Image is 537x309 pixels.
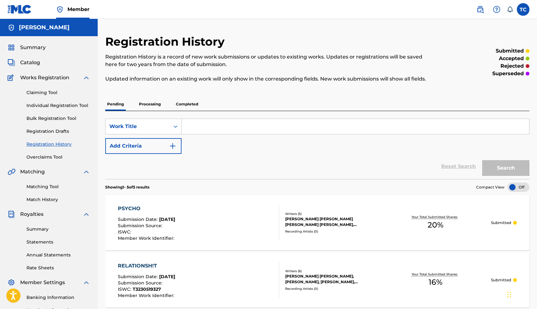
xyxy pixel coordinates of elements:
[83,74,90,81] img: expand
[285,269,380,273] div: Writers ( 6 )
[412,215,459,219] p: Your Total Submitted Shares:
[8,24,15,31] img: Accounts
[499,55,524,62] p: accepted
[105,75,432,83] p: Updated information on an existing work will only show in the corresponding fields. New work subm...
[8,44,46,51] a: SummarySummary
[26,154,90,160] a: Overclaims Tool
[507,285,511,304] div: Drag
[20,74,69,81] span: Works Registration
[83,279,90,286] img: expand
[159,216,175,222] span: [DATE]
[26,141,90,148] a: Registration History
[491,277,511,283] p: Submitted
[26,265,90,271] a: Rate Sheets
[105,195,529,250] a: PSYCHOSubmission Date:[DATE]Submission Source:ISWC:Member Work Identifier:Writers (5)[PERSON_NAME...
[507,6,513,13] div: Notifications
[118,229,133,235] span: ISWC :
[20,279,65,286] span: Member Settings
[8,59,40,66] a: CatalogCatalog
[285,273,380,285] div: [PERSON_NAME] [PERSON_NAME], [PERSON_NAME], [PERSON_NAME], [PERSON_NAME], [PERSON_NAME], [PERSON_...
[26,183,90,190] a: Matching Tool
[26,252,90,258] a: Annual Statements
[118,280,164,286] span: Submission Source :
[133,286,161,292] span: T3230519327
[8,44,15,51] img: Summary
[20,44,46,51] span: Summary
[105,98,126,111] p: Pending
[118,293,176,298] span: Member Work Identifier :
[20,211,43,218] span: Royalties
[491,220,511,226] p: Submitted
[8,211,15,218] img: Royalties
[476,184,505,190] span: Compact View
[517,3,529,16] div: User Menu
[474,3,487,16] a: Public Search
[118,262,176,270] div: RELATIONSH!T
[118,216,159,222] span: Submission Date :
[159,274,175,279] span: [DATE]
[285,286,380,291] div: Recording Artists ( 0 )
[105,184,149,190] p: Showing 1 - 5 of 5 results
[56,6,64,13] img: Top Rightsholder
[105,252,529,307] a: RELATIONSH!TSubmission Date:[DATE]Submission Source:ISWC:T3230519327Member Work Identifier:Writer...
[105,53,432,68] p: Registration History is a record of new work submissions or updates to existing works. Updates or...
[26,102,90,109] a: Individual Registration Tool
[519,206,537,257] iframe: Resource Center
[118,223,164,228] span: Submission Source :
[118,274,159,279] span: Submission Date :
[105,35,228,49] h2: Registration History
[26,226,90,233] a: Summary
[20,168,45,176] span: Matching
[26,115,90,122] a: Bulk Registration Tool
[137,98,163,111] p: Processing
[26,196,90,203] a: Match History
[8,74,16,81] img: Works Registration
[496,47,524,55] p: submitted
[19,24,70,31] h5: THOMAS CROCKROM
[285,229,380,234] div: Recording Artists ( 0 )
[490,3,503,16] div: Help
[8,5,32,14] img: MLC Logo
[8,59,15,66] img: Catalog
[8,168,15,176] img: Matching
[118,205,176,212] div: PSYCHO
[429,277,442,288] span: 16 %
[8,279,15,286] img: Member Settings
[118,286,133,292] span: ISWC :
[505,279,537,309] iframe: Chat Widget
[83,168,90,176] img: expand
[428,219,443,231] span: 20 %
[174,98,200,111] p: Completed
[105,138,182,154] button: Add Criteria
[109,123,166,130] div: Work Title
[26,239,90,245] a: Statements
[493,6,500,13] img: help
[67,6,89,13] span: Member
[26,89,90,96] a: Claiming Tool
[492,70,524,77] p: superseded
[105,119,529,179] form: Search Form
[26,128,90,135] a: Registration Drafts
[26,294,90,301] a: Banking Information
[476,6,484,13] img: search
[500,62,524,70] p: rejected
[169,142,176,150] img: 9d2ae6d4665cec9f34b9.svg
[20,59,40,66] span: Catalog
[118,235,176,241] span: Member Work Identifier :
[285,216,380,228] div: [PERSON_NAME] [PERSON_NAME] [PERSON_NAME] [PERSON_NAME], [PERSON_NAME] [PERSON_NAME], [PERSON_NAME]
[412,272,459,277] p: Your Total Submitted Shares:
[83,211,90,218] img: expand
[285,211,380,216] div: Writers ( 5 )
